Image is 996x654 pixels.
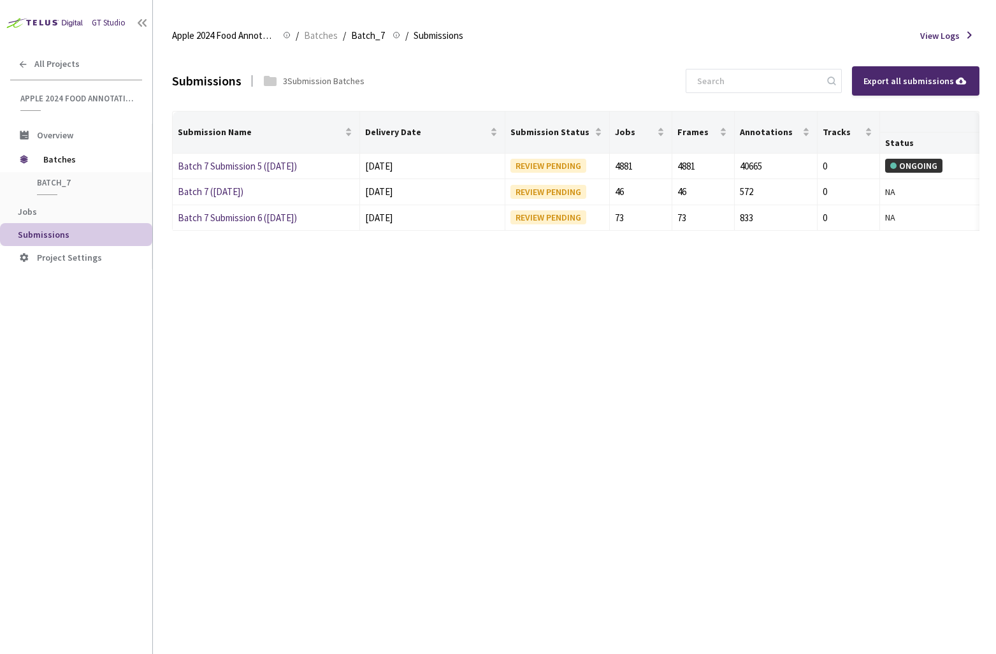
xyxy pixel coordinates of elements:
div: 46 [677,184,729,200]
div: 572 [740,184,812,200]
th: Annotations [735,112,818,154]
th: Tracks [818,112,880,154]
a: Batch 7 ([DATE]) [178,185,243,198]
div: 3 Submission Batches [283,74,364,88]
div: REVIEW PENDING [510,185,586,199]
div: 0 [823,210,874,226]
th: Status [880,133,984,154]
div: REVIEW PENDING [510,210,586,224]
span: Apple 2024 Food Annotation Correction [172,28,275,43]
a: Batch 7 Submission 5 ([DATE]) [178,160,297,172]
span: Batches [43,147,131,172]
div: 4881 [615,159,667,174]
span: Submission Status [510,127,591,137]
span: Batch_7 [37,177,131,188]
span: Frames [677,127,717,137]
span: Tracks [823,127,862,137]
div: ONGOING [885,159,942,173]
div: REVIEW PENDING [510,159,586,173]
span: Batch_7 [351,28,385,43]
th: Delivery Date [360,112,506,154]
div: Submissions [172,71,242,91]
div: 40665 [740,159,812,174]
div: Export all submissions [863,74,968,88]
span: Project Settings [37,252,102,263]
span: Jobs [615,127,654,137]
a: Batch 7 Submission 6 ([DATE]) [178,212,297,224]
div: GT Studio [92,17,126,29]
th: Jobs [610,112,672,154]
div: 73 [677,210,729,226]
div: [DATE] [365,159,500,174]
span: Apple 2024 Food Annotation Correction [20,93,134,104]
div: 4881 [677,159,729,174]
span: Submissions [18,229,69,240]
span: Batches [304,28,338,43]
div: NA [885,210,978,224]
th: Submission Status [505,112,609,154]
div: NA [885,185,978,199]
li: / [343,28,346,43]
span: All Projects [34,59,80,69]
span: Jobs [18,206,37,217]
div: [DATE] [365,184,500,200]
span: Delivery Date [365,127,488,137]
th: Submission Name [173,112,360,154]
div: [DATE] [365,210,500,226]
div: 46 [615,184,667,200]
span: Submissions [414,28,463,43]
input: Search [689,69,825,92]
div: 0 [823,184,874,200]
span: Annotations [740,127,800,137]
a: Batches [301,28,340,42]
th: Frames [672,112,735,154]
div: 73 [615,210,667,226]
li: / [405,28,408,43]
li: / [296,28,299,43]
span: Overview [37,129,73,141]
span: View Logs [920,29,960,43]
div: 833 [740,210,812,226]
span: Submission Name [178,127,342,137]
div: 0 [823,159,874,174]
